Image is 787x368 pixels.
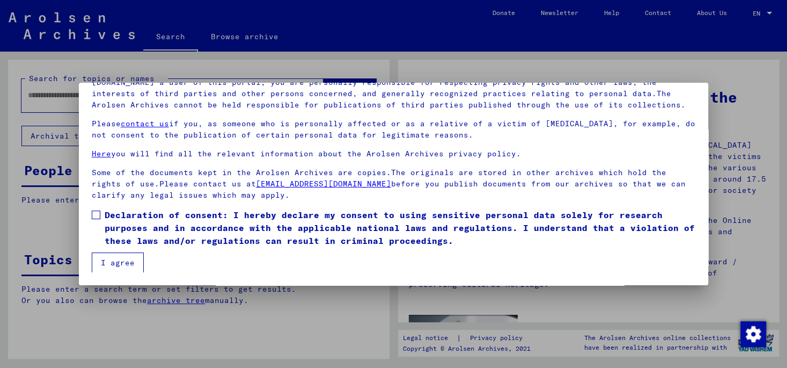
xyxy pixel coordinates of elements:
img: Change consent [740,321,766,347]
p: Some of the documents kept in the Arolsen Archives are copies.The originals are stored in other a... [92,167,696,201]
a: Here [92,149,111,158]
p: Please note that this portal on victims of Nazi [MEDICAL_DATA] contains sensitive data on identif... [92,66,696,111]
div: Change consent [740,321,766,347]
a: contact us [121,119,169,128]
button: I agree [92,252,144,273]
a: [EMAIL_ADDRESS][DOMAIN_NAME] [256,179,391,189]
p: you will find all the relevant information about the Arolsen Archives privacy policy. [92,148,696,160]
span: Declaration of consent: I hereby declare my consent to using sensitive personal data solely for r... [105,208,696,247]
p: Please if you, as someone who is personally affected or as a relative of a victim of [MEDICAL_DAT... [92,118,696,141]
